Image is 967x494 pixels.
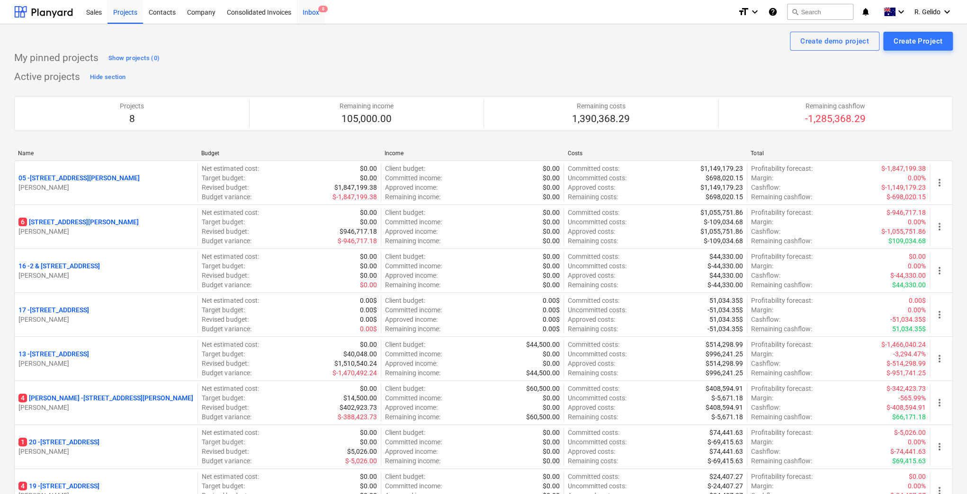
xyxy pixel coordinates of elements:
p: $0.00 [543,359,560,368]
p: $0.00 [360,217,377,227]
button: Create demo project [790,32,879,51]
p: $0.00 [360,173,377,183]
p: $0.00 [543,271,560,280]
div: Create Project [894,35,942,47]
p: Target budget : [202,173,244,183]
p: Remaining cashflow [805,101,866,111]
p: Client budget : [385,384,425,393]
p: Cashflow : [751,183,780,192]
div: Name [18,150,194,157]
p: $-74,441.63 [890,447,926,456]
div: 17 -[STREET_ADDRESS][PERSON_NAME] [18,305,194,324]
p: Remaining income : [385,412,440,422]
p: $1,055,751.86 [700,208,743,217]
p: 0.00% [908,173,926,183]
p: $44,330.00 [709,252,743,261]
p: Profitability forecast : [751,164,813,173]
p: $402,923.73 [340,403,377,412]
p: $698,020.15 [706,192,743,202]
p: Committed income : [385,349,442,359]
p: $-5,671.18 [711,393,743,403]
p: Budget variance : [202,236,251,246]
p: $1,847,199.38 [334,183,377,192]
p: Committed costs : [568,296,619,305]
p: $-342,423.73 [886,384,926,393]
p: Remaining cashflow : [751,236,812,246]
p: $0.00 [543,437,560,447]
i: notifications [861,6,870,18]
p: Net estimated cost : [202,164,259,173]
p: Committed costs : [568,384,619,393]
p: [STREET_ADDRESS][PERSON_NAME] [18,217,139,227]
div: Chat Widget [920,449,967,494]
p: 0.00$ [360,305,377,315]
div: 6[STREET_ADDRESS][PERSON_NAME][PERSON_NAME] [18,217,194,236]
p: Cashflow : [751,447,780,456]
p: Remaining cashflow : [751,412,812,422]
p: Uncommitted costs : [568,217,627,227]
p: $-946,717.18 [886,208,926,217]
div: Hide section [90,72,125,83]
p: Remaining income : [385,368,440,378]
p: Revised budget : [202,447,248,456]
p: $0.00 [909,252,926,261]
p: Remaining costs : [568,192,618,202]
p: 0.00$ [543,324,560,334]
p: $0.00 [543,183,560,192]
p: 0.00% [908,217,926,227]
p: 8 [120,113,144,126]
p: $-698,020.15 [886,192,926,202]
span: more_vert [934,397,945,408]
div: Total [751,150,926,157]
p: Revised budget : [202,183,248,192]
p: Cashflow : [751,403,780,412]
p: Remaining costs : [568,236,618,246]
p: Committed costs : [568,208,619,217]
p: $-514,298.99 [886,359,926,368]
p: $0.00 [543,456,560,466]
p: 0.00$ [543,315,560,324]
p: 16 - 2 & [STREET_ADDRESS] [18,261,100,271]
span: more_vert [934,441,945,452]
div: Show projects (0) [108,53,160,64]
p: $0.00 [543,349,560,359]
p: 0.00$ [543,305,560,315]
p: My pinned projects [14,52,98,65]
p: $0.00 [360,340,377,349]
p: $69,415.63 [892,456,926,466]
p: Committed income : [385,437,442,447]
p: 1,390,368.29 [572,113,630,126]
p: $0.00 [360,437,377,447]
p: Projects [120,101,144,111]
p: [PERSON_NAME] [18,227,194,236]
p: $44,500.00 [526,340,560,349]
p: Remaining income : [385,324,440,334]
p: 19 - [STREET_ADDRESS] [18,481,99,491]
p: $-408,594.91 [886,403,926,412]
p: Committed costs : [568,428,619,437]
p: $74,441.63 [709,447,743,456]
p: $-44,330.00 [890,271,926,280]
p: Net estimated cost : [202,208,259,217]
p: Net estimated cost : [202,252,259,261]
p: Approved costs : [568,359,615,368]
p: Budget variance : [202,456,251,466]
p: $0.00 [543,403,560,412]
p: 05 - [STREET_ADDRESS][PERSON_NAME] [18,173,140,183]
p: $74,441.63 [709,428,743,437]
p: $0.00 [360,271,377,280]
p: Budget variance : [202,192,251,202]
p: $44,330.00 [892,280,926,290]
p: Remaining cashflow : [751,368,812,378]
p: 0.00$ [360,296,377,305]
span: more_vert [934,177,945,188]
p: $-1,149,179.23 [881,183,926,192]
p: [PERSON_NAME] [18,183,194,192]
p: Revised budget : [202,315,248,324]
p: Net estimated cost : [202,384,259,393]
p: Budget variance : [202,324,251,334]
p: Approved income : [385,315,438,324]
p: Client budget : [385,296,425,305]
p: $44,330.00 [709,271,743,280]
p: $946,717.18 [340,227,377,236]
